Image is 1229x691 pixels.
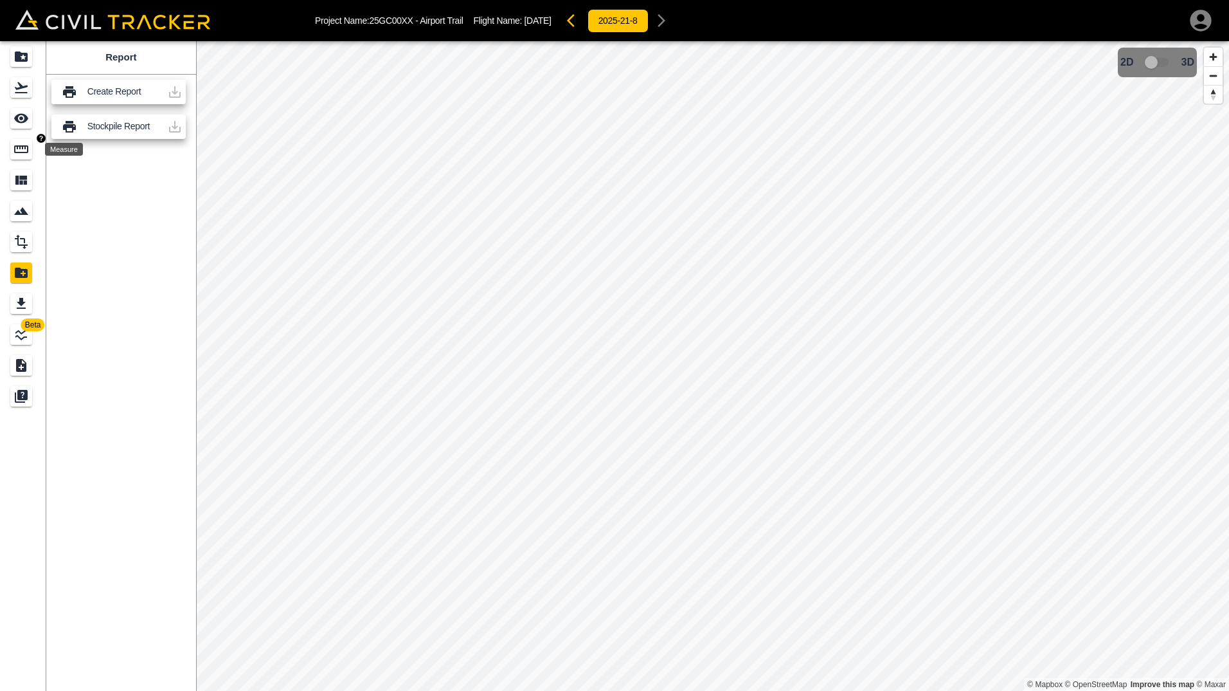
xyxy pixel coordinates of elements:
button: 2025-21-8 [588,9,649,33]
span: [DATE] [525,15,552,26]
span: 3D model not uploaded yet [1139,50,1176,75]
div: Measure [45,143,83,156]
a: Mapbox [1027,680,1063,689]
button: Zoom out [1204,66,1223,85]
p: Project Name: 25GC00XX - Airport Trail [315,15,463,26]
canvas: Map [196,41,1229,691]
button: Zoom in [1204,48,1223,66]
a: Maxar [1196,680,1226,689]
img: Civil Tracker [15,10,210,30]
a: OpenStreetMap [1065,680,1127,689]
p: Flight Name: [474,15,552,26]
a: Map feedback [1131,680,1194,689]
span: 3D [1181,57,1194,68]
button: Reset bearing to north [1204,85,1223,104]
span: 2D [1120,57,1133,68]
